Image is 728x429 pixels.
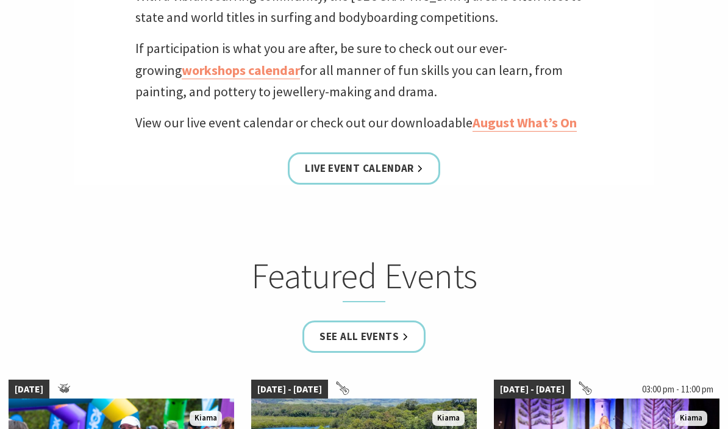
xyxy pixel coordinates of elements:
[135,112,593,133] p: View our live event calendar or check out our downloadable
[473,114,577,132] a: August What’s On
[135,38,593,102] p: If participation is what you are after, be sure to check out our ever-growing for all manner of f...
[302,321,426,353] a: See all Events
[126,255,602,302] h2: Featured Events
[288,152,440,185] a: Live Event Calendar
[675,411,707,426] span: Kiama
[9,380,49,399] span: [DATE]
[494,380,571,399] span: [DATE] - [DATE]
[432,411,465,426] span: Kiama
[636,380,719,399] span: 03:00 pm - 11:00 pm
[182,62,300,79] a: workshops calendar
[251,380,328,399] span: [DATE] - [DATE]
[190,411,222,426] span: Kiama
